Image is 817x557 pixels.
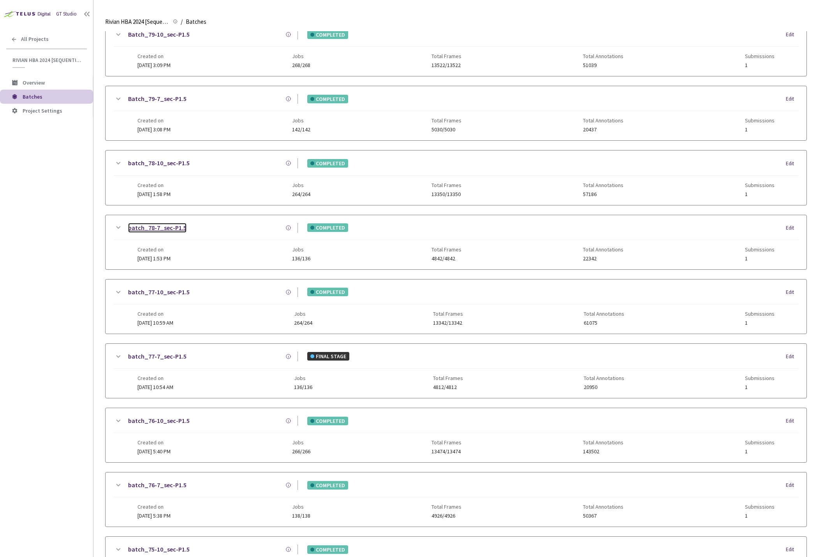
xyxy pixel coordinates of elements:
[294,311,312,317] span: Jobs
[128,287,190,297] a: batch_77-10_sec-P1.5
[106,86,806,140] div: Batch_79-7_sec-P1.5COMPLETEDEditCreated on[DATE] 3:08 PMJobs142/142Total Frames5030/5030Total Ann...
[583,62,623,68] span: 51039
[431,117,461,124] span: Total Frames
[23,93,42,100] span: Batches
[307,223,348,232] div: COMPLETED
[583,182,623,188] span: Total Annotations
[745,449,775,454] span: 1
[292,256,310,262] span: 136/136
[128,158,190,168] a: batch_78-10_sec-P1.5
[786,481,799,489] div: Edit
[431,182,461,188] span: Total Frames
[307,95,348,103] div: COMPLETED
[292,439,310,446] span: Jobs
[23,79,45,86] span: Overview
[433,320,463,326] span: 13342/13342
[786,224,799,232] div: Edit
[745,375,775,381] span: Submissions
[106,22,806,76] div: Batch_79-10_sec-P1.5COMPLETEDEditCreated on[DATE] 3:09 PMJobs268/268Total Frames13522/13522Total ...
[583,439,623,446] span: Total Annotations
[137,246,171,253] span: Created on
[431,246,461,253] span: Total Frames
[137,191,171,198] span: [DATE] 1:58 PM
[584,320,624,326] span: 61075
[583,513,623,519] span: 50367
[745,127,775,133] span: 1
[431,53,461,59] span: Total Frames
[106,150,806,205] div: batch_78-10_sec-P1.5COMPLETEDEditCreated on[DATE] 1:58 PMJobs264/264Total Frames13350/13350Total ...
[292,62,310,68] span: 268/268
[786,31,799,39] div: Edit
[745,320,775,326] span: 1
[431,449,461,454] span: 13474/13474
[137,504,171,510] span: Created on
[128,416,190,426] a: batch_76-10_sec-P1.5
[128,30,190,39] a: Batch_79-10_sec-P1.5
[307,30,348,39] div: COMPLETED
[745,53,775,59] span: Submissions
[21,36,49,42] span: All Projects
[307,288,348,296] div: COMPLETED
[431,439,461,446] span: Total Frames
[583,53,623,59] span: Total Annotations
[128,223,187,233] a: batch_78-7_sec-P1.5
[106,279,806,334] div: batch_77-10_sec-P1.5COMPLETEDEditCreated on[DATE] 10:59 AMJobs264/264Total Frames13342/13342Total...
[137,311,173,317] span: Created on
[745,504,775,510] span: Submissions
[431,62,461,68] span: 13522/13522
[583,191,623,197] span: 57186
[106,344,806,398] div: batch_77-7_sec-P1.5FINAL STAGEEditCreated on[DATE] 10:54 AMJobs136/136Total Frames4812/4812Total ...
[292,117,310,124] span: Jobs
[294,320,312,326] span: 264/264
[137,117,171,124] span: Created on
[106,215,806,269] div: batch_78-7_sec-P1.5COMPLETEDEditCreated on[DATE] 1:53 PMJobs136/136Total Frames4842/4842Total Ann...
[128,480,187,490] a: batch_76-7_sec-P1.5
[431,127,461,133] span: 5030/5030
[583,127,623,133] span: 20437
[786,417,799,425] div: Edit
[433,311,463,317] span: Total Frames
[106,472,806,527] div: batch_76-7_sec-P1.5COMPLETEDEditCreated on[DATE] 5:38 PMJobs138/138Total Frames4926/4926Total Ann...
[745,191,775,197] span: 1
[745,62,775,68] span: 1
[786,353,799,361] div: Edit
[583,504,623,510] span: Total Annotations
[137,384,173,391] span: [DATE] 10:54 AM
[745,182,775,188] span: Submissions
[431,191,461,197] span: 13350/13350
[786,546,799,553] div: Edit
[137,62,171,69] span: [DATE] 3:09 PM
[745,513,775,519] span: 1
[137,448,171,455] span: [DATE] 5:40 PM
[137,439,171,446] span: Created on
[583,117,623,124] span: Total Annotations
[186,17,206,27] span: Batches
[105,17,168,27] span: Rivian HBA 2024 [Sequential]
[745,117,775,124] span: Submissions
[583,256,623,262] span: 22342
[181,17,183,27] li: /
[584,384,624,390] span: 20950
[431,256,461,262] span: 4842/4842
[745,311,775,317] span: Submissions
[307,481,348,490] div: COMPLETED
[745,439,775,446] span: Submissions
[786,288,799,296] div: Edit
[292,127,310,133] span: 142/142
[294,384,312,390] span: 136/136
[307,545,348,554] div: COMPLETED
[292,246,310,253] span: Jobs
[307,159,348,168] div: COMPLETED
[307,417,348,425] div: COMPLETED
[137,126,171,133] span: [DATE] 3:08 PM
[56,11,77,18] div: GT Studio
[745,246,775,253] span: Submissions
[786,95,799,103] div: Edit
[745,256,775,262] span: 1
[292,513,310,519] span: 138/138
[292,191,310,197] span: 264/264
[137,182,171,188] span: Created on
[137,512,171,519] span: [DATE] 5:38 PM
[137,375,173,381] span: Created on
[583,246,623,253] span: Total Annotations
